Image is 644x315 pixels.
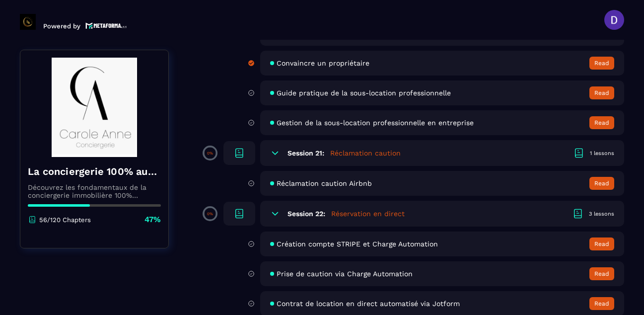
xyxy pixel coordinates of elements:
[330,148,401,158] h5: Réclamation caution
[590,150,614,157] div: 1 lessons
[589,210,614,218] div: 3 lessons
[277,89,451,97] span: Guide pratique de la sous-location professionnelle
[287,210,325,218] h6: Session 22:
[589,267,614,280] button: Read
[589,237,614,250] button: Read
[277,300,460,308] span: Contrat de location en direct automatisé via Jotform
[589,57,614,70] button: Read
[589,297,614,310] button: Read
[207,212,213,216] p: 0%
[39,216,91,224] p: 56/120 Chapters
[277,240,438,248] span: Création compte STRIPE et Charge Automation
[28,58,161,157] img: banner
[589,116,614,129] button: Read
[287,149,324,157] h6: Session 21:
[277,59,369,67] span: Convaincre un propriétaire
[85,21,127,30] img: logo
[277,179,372,187] span: Réclamation caution Airbnb
[331,209,405,219] h5: Réservation en direct
[20,14,36,30] img: logo-branding
[589,177,614,190] button: Read
[43,22,80,30] p: Powered by
[28,183,161,199] p: Découvrez les fondamentaux de la conciergerie immobilière 100% automatisée. Cette formation est c...
[144,214,161,225] p: 47%
[589,86,614,99] button: Read
[277,270,413,278] span: Prise de caution via Charge Automation
[207,151,213,156] p: 0%
[277,119,474,127] span: Gestion de la sous-location professionnelle en entreprise
[28,164,161,178] h4: La conciergerie 100% automatisée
